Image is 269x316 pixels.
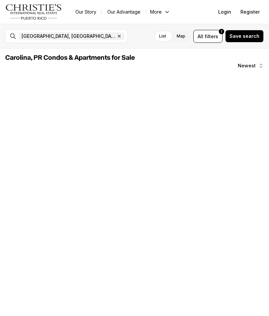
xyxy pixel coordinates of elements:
[229,34,259,39] span: Save search
[238,63,256,68] span: Newest
[214,5,235,19] button: Login
[70,7,102,17] a: Our Story
[236,5,264,19] button: Register
[198,33,203,40] span: All
[234,59,268,72] button: Newest
[218,9,231,15] span: Login
[154,30,171,42] label: List
[193,30,223,43] button: Allfilters1
[221,29,222,34] span: 1
[5,4,62,20] img: logo
[225,30,264,42] button: Save search
[22,34,115,39] span: [GEOGRAPHIC_DATA], [GEOGRAPHIC_DATA], [GEOGRAPHIC_DATA]
[240,9,260,15] span: Register
[205,33,218,40] span: filters
[102,7,146,17] a: Our Advantage
[171,30,191,42] label: Map
[5,54,135,61] span: Carolina, PR Condos & Apartments for Sale
[146,7,174,17] button: More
